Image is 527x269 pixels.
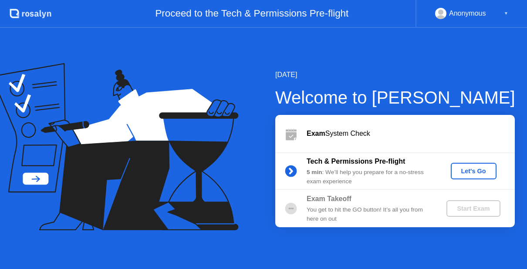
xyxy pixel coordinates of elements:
b: Exam [307,130,325,137]
button: Let's Go [451,163,497,179]
div: Start Exam [450,205,497,212]
div: ▼ [504,8,508,19]
div: : We’ll help you prepare for a no-stress exam experience [307,168,432,186]
div: [DATE] [275,70,515,80]
div: Let's Go [454,168,493,175]
b: Exam Takeoff [307,195,351,202]
div: System Check [307,128,515,139]
div: Anonymous [449,8,486,19]
div: You get to hit the GO button! It’s all you from here on out [307,205,432,223]
button: Start Exam [446,200,500,217]
b: 5 min [307,169,322,175]
b: Tech & Permissions Pre-flight [307,158,405,165]
div: Welcome to [PERSON_NAME] [275,84,515,111]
